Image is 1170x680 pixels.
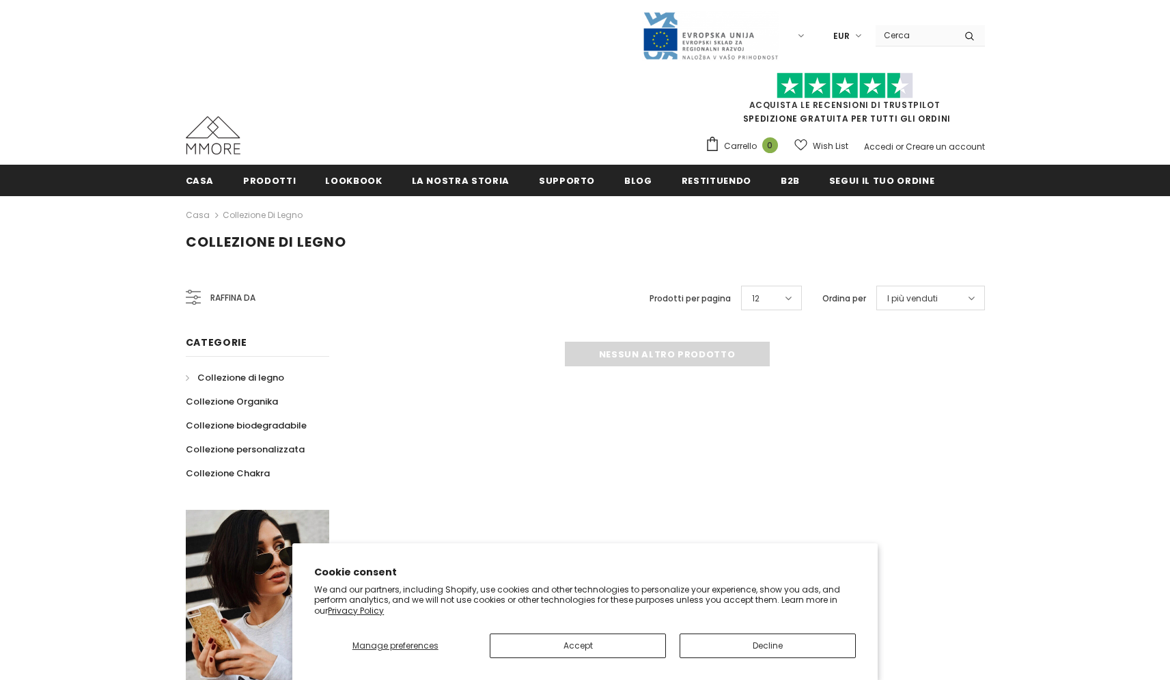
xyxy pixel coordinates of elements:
span: Lookbook [325,174,382,187]
a: Collezione Chakra [186,461,270,485]
img: Fidati di Pilot Stars [777,72,913,99]
input: Search Site [876,25,954,45]
a: Javni Razpis [642,29,779,41]
a: Privacy Policy [328,605,384,616]
span: Collezione di legno [197,371,284,384]
a: Lookbook [325,165,382,195]
a: Casa [186,207,210,223]
a: Collezione personalizzata [186,437,305,461]
p: We and our partners, including Shopify, use cookies and other technologies to personalize your ex... [314,584,856,616]
span: supporto [539,174,595,187]
a: Acquista le recensioni di TrustPilot [749,99,941,111]
span: Collezione Chakra [186,467,270,480]
span: Collezione di legno [186,232,346,251]
a: Creare un account [906,141,985,152]
span: 0 [762,137,778,153]
span: Restituendo [682,174,751,187]
span: Categorie [186,336,247,349]
span: Collezione Organika [186,395,278,408]
a: Collezione biodegradabile [186,413,307,437]
a: Casa [186,165,214,195]
span: Segui il tuo ordine [829,174,934,187]
span: Casa [186,174,214,187]
img: Casi MMORE [186,116,240,154]
span: Carrello [724,139,757,153]
span: Collezione biodegradabile [186,419,307,432]
a: Collezione di legno [186,366,284,390]
h2: Cookie consent [314,565,856,580]
button: Manage preferences [314,634,476,658]
button: Accept [490,634,666,658]
span: or [895,141,904,152]
span: Blog [624,174,652,187]
a: Collezione Organika [186,390,278,413]
span: Raffina da [210,290,255,305]
button: Decline [680,634,856,658]
a: Prodotti [243,165,296,195]
a: B2B [781,165,800,195]
span: Collezione personalizzata [186,443,305,456]
a: Segui il tuo ordine [829,165,934,195]
a: Wish List [794,134,848,158]
span: I più venduti [887,292,938,305]
a: Collezione di legno [223,209,303,221]
span: SPEDIZIONE GRATUITA PER TUTTI GLI ORDINI [705,79,985,124]
label: Prodotti per pagina [650,292,731,305]
span: 12 [752,292,760,305]
a: Carrello 0 [705,136,785,157]
span: EUR [833,29,850,43]
span: Prodotti [243,174,296,187]
a: supporto [539,165,595,195]
span: Wish List [813,139,848,153]
a: Blog [624,165,652,195]
a: La nostra storia [412,165,510,195]
label: Ordina per [822,292,866,305]
span: Manage preferences [352,640,438,651]
a: Accedi [864,141,893,152]
span: B2B [781,174,800,187]
span: La nostra storia [412,174,510,187]
img: Javni Razpis [642,11,779,61]
a: Restituendo [682,165,751,195]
